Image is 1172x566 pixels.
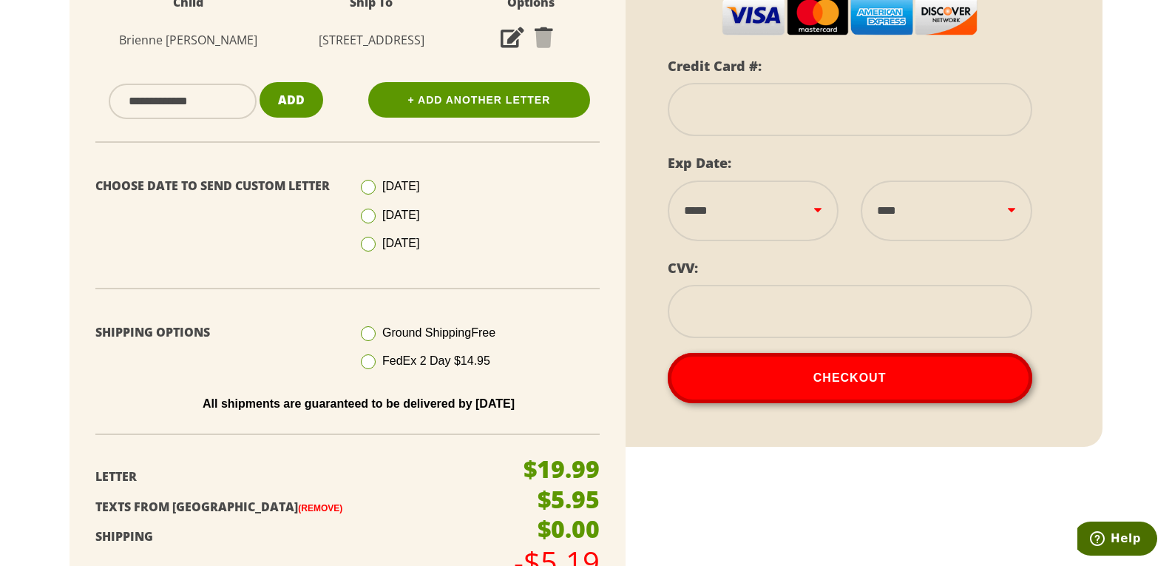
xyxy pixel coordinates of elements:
td: [STREET_ADDRESS] [292,21,451,60]
a: + Add Another Letter [368,82,590,118]
p: $5.95 [538,488,600,511]
span: Free [471,326,495,339]
span: [DATE] [382,209,419,221]
label: Exp Date: [668,154,731,172]
a: (Remove) [298,503,342,513]
p: $0.00 [538,517,600,541]
td: Brienne [PERSON_NAME] [84,21,292,60]
button: Add [260,82,323,118]
p: $19.99 [524,457,600,481]
iframe: Opens a widget where you can find more information [1077,522,1157,559]
p: Shipping [95,526,512,548]
p: Choose Date To Send Custom Letter [95,175,336,197]
p: All shipments are guaranteed to be delivered by [DATE] [106,397,611,411]
span: [DATE] [382,237,419,249]
p: Texts From [GEOGRAPHIC_DATA] [95,496,512,518]
label: CVV: [668,259,698,277]
p: Shipping Options [95,322,336,343]
span: FedEx 2 Day $14.95 [382,354,490,367]
span: Ground Shipping [382,326,495,339]
p: Letter [95,466,512,488]
button: Checkout [668,353,1032,403]
span: [DATE] [382,180,419,192]
label: Credit Card #: [668,57,762,75]
span: Add [278,92,305,108]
